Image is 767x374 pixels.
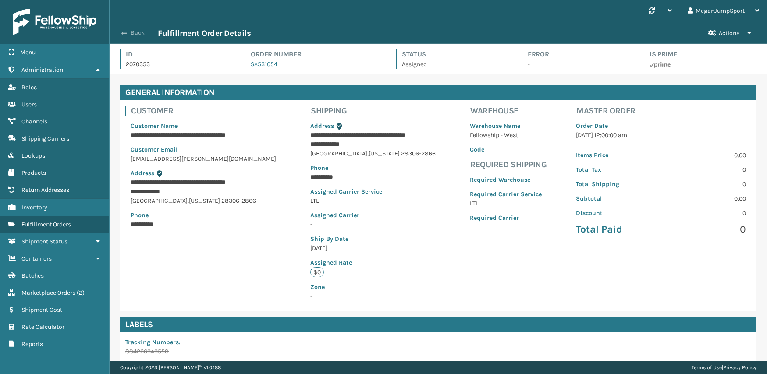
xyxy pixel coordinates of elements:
span: Fulfillment Orders [21,221,71,228]
span: , [367,150,369,157]
p: Discount [576,208,656,218]
p: 0.00 [666,194,746,203]
span: Return Addresses [21,186,69,194]
h4: Master Order [576,106,751,116]
p: Assigned Carrier Service [310,187,436,196]
p: Total Shipping [576,180,656,189]
span: Lookups [21,152,45,159]
h4: Is Prime [650,49,756,60]
span: Shipment Status [21,238,67,245]
h4: Error [528,49,628,60]
p: Customer Email [131,145,276,154]
div: | [692,361,756,374]
p: Subtotal [576,194,656,203]
p: Warehouse Name [470,121,542,131]
p: Total Paid [576,223,656,236]
span: ( 2 ) [77,289,85,296]
p: Required Carrier Service [470,190,542,199]
span: - [310,282,436,300]
span: Address [310,122,334,130]
span: Containers [21,255,52,262]
h4: Required Shipping [470,159,547,170]
p: Assigned Rate [310,258,436,267]
p: Code [470,145,542,154]
span: 28306-2866 [221,197,256,205]
p: 2070353 [126,60,229,69]
span: Users [21,101,37,108]
p: LTL [470,199,542,208]
p: Total Tax [576,165,656,174]
span: 28306-2866 [401,150,436,157]
h4: Id [126,49,229,60]
p: 0 [666,165,746,174]
p: Required Warehouse [470,175,542,184]
span: Administration [21,66,63,74]
p: - [310,220,436,229]
a: Terms of Use [692,364,722,370]
h4: General Information [120,85,756,100]
h4: Order Number [251,49,380,60]
h4: Customer [131,106,281,116]
p: LTL [310,196,436,205]
p: Assigned [402,60,506,69]
p: 0 [666,180,746,189]
p: Order Date [576,121,746,131]
span: Shipment Cost [21,306,62,314]
img: logo [13,9,96,35]
a: SA531054 [251,60,277,68]
h4: Warehouse [470,106,547,116]
p: 884266949558 [125,347,241,356]
p: Zone [310,282,436,292]
p: 0 [666,223,746,236]
span: [US_STATE] [369,150,400,157]
span: Products [21,169,46,176]
p: Phone [131,211,276,220]
p: Items Price [576,151,656,160]
p: [DATE] [310,243,436,253]
button: Actions [700,22,759,44]
p: [DATE] 12:00:00 am [576,131,746,140]
p: Fellowship - West [470,131,542,140]
p: [EMAIL_ADDRESS][PERSON_NAME][DOMAIN_NAME] [131,154,276,163]
button: Back [117,29,158,37]
p: Copyright 2023 [PERSON_NAME]™ v 1.0.188 [120,361,221,374]
span: Inventory [21,204,47,211]
p: 0.00 [666,151,746,160]
span: Roles [21,84,37,91]
span: Menu [20,49,36,56]
span: [US_STATE] [189,197,220,205]
p: 0 [666,208,746,218]
h3: Fulfillment Order Details [158,28,251,39]
span: Address [131,169,154,177]
span: Rate Calculator [21,323,64,331]
span: [GEOGRAPHIC_DATA] [310,150,367,157]
span: Channels [21,118,47,125]
span: Marketplace Orders [21,289,75,296]
a: Privacy Policy [723,364,756,370]
span: Shipping Carriers [21,135,69,142]
h4: Labels [120,317,756,332]
p: Phone [310,163,436,173]
span: Tracking Numbers : [125,339,181,346]
p: Customer Name [131,121,276,131]
p: Required Carrier [470,213,542,222]
p: - [528,60,628,69]
p: $0 [310,267,324,277]
span: [GEOGRAPHIC_DATA] [131,197,188,205]
p: Ship By Date [310,234,436,243]
h4: Shipping [311,106,441,116]
span: Reports [21,340,43,348]
p: Assigned Carrier [310,211,436,220]
span: Batches [21,272,44,279]
span: , [188,197,189,205]
span: Actions [719,29,739,37]
h4: Status [402,49,506,60]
